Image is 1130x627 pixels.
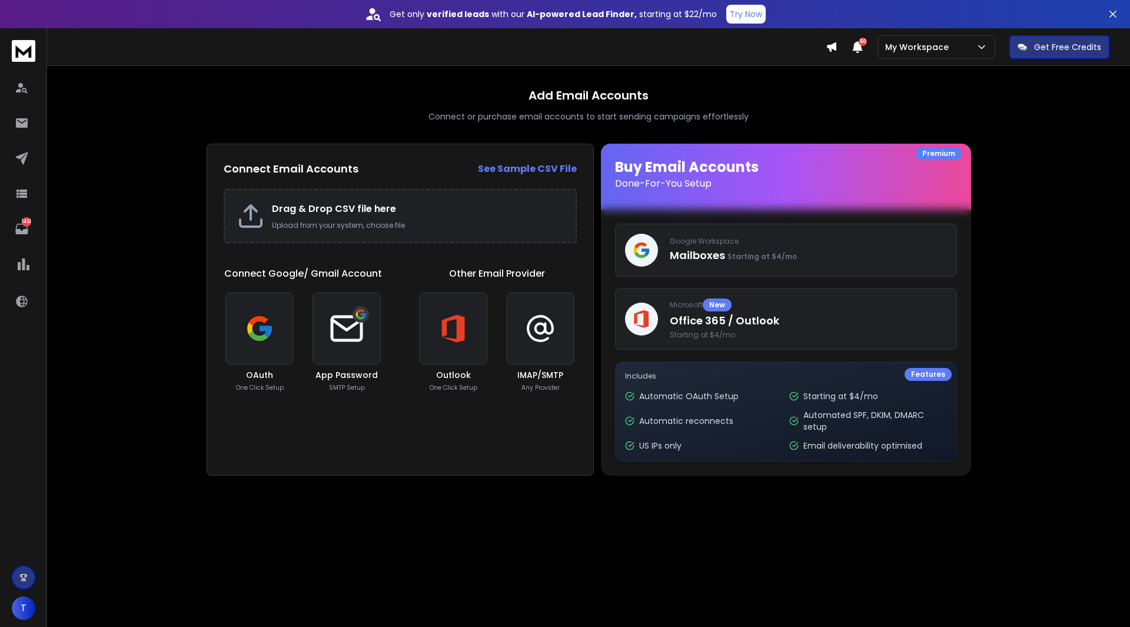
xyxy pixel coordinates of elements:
strong: See Sample CSV File [478,162,577,175]
p: Connect or purchase email accounts to start sending campaigns effortlessly [428,111,749,122]
img: logo [12,40,35,62]
button: Try Now [726,5,766,24]
h3: App Password [315,369,378,381]
p: Office 365 / Outlook [670,313,947,329]
p: One Click Setup [430,383,477,392]
p: 1461 [22,217,31,227]
h2: Drag & Drop CSV file here [272,202,564,216]
h2: Connect Email Accounts [224,161,358,177]
div: Premium [916,147,962,160]
p: Get only with our starting at $22/mo [390,8,717,20]
button: T [12,596,35,620]
p: Includes [625,371,947,381]
p: Any Provider [521,383,560,392]
p: Mailboxes [670,247,947,264]
span: Starting at $4/mo [727,251,797,261]
strong: AI-powered Lead Finder, [527,8,637,20]
h1: Add Email Accounts [529,87,649,104]
p: Upload from your system, choose file [272,221,564,230]
span: Starting at $4/mo [670,330,947,340]
h1: Buy Email Accounts [615,158,957,191]
p: Done-For-You Setup [615,177,957,191]
p: Automatic reconnects [639,415,733,427]
span: 50 [859,38,867,46]
a: See Sample CSV File [478,162,577,176]
p: US IPs only [639,440,682,452]
p: SMTP Setup [329,383,365,392]
p: Email deliverability optimised [803,440,922,452]
p: Automatic OAuth Setup [639,390,739,402]
p: Get Free Credits [1034,41,1101,53]
p: Microsoft [670,298,947,311]
h3: IMAP/SMTP [517,369,563,381]
h1: Other Email Provider [449,267,545,281]
h3: Outlook [436,369,471,381]
h1: Connect Google/ Gmail Account [224,267,382,281]
h3: OAuth [246,369,273,381]
div: New [703,298,732,311]
p: Starting at $4/mo [803,390,878,402]
p: Google Workspace [670,237,947,246]
button: Get Free Credits [1009,35,1109,59]
strong: verified leads [427,8,489,20]
a: 1461 [10,217,34,241]
p: Automated SPF, DKIM, DMARC setup [803,409,946,433]
p: My Workspace [885,41,953,53]
p: Try Now [730,8,762,20]
div: Features [905,368,952,381]
p: One Click Setup [236,383,284,392]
